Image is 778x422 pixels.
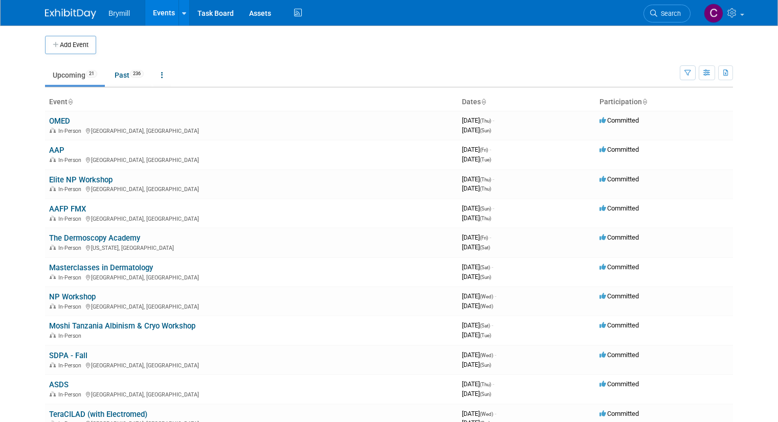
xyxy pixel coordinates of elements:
a: OMED [49,116,70,126]
span: [DATE] [462,321,493,329]
span: - [493,116,494,124]
span: Committed [599,175,639,183]
span: (Sun) [480,274,491,280]
span: Committed [599,146,639,153]
span: [DATE] [462,263,493,271]
span: In-Person [58,157,84,163]
img: ExhibitDay [45,9,96,19]
img: Cindy O [704,4,723,23]
span: (Fri) [480,147,488,153]
span: [DATE] [462,184,491,192]
div: [GEOGRAPHIC_DATA], [GEOGRAPHIC_DATA] [49,390,454,398]
span: (Tue) [480,157,491,162]
a: Elite NP Workshop [49,175,113,184]
span: [DATE] [462,390,491,397]
span: Search [657,10,681,17]
span: In-Person [58,186,84,193]
span: [DATE] [462,175,494,183]
span: (Sun) [480,128,491,133]
img: In-Person Event [50,157,56,162]
button: Add Event [45,36,96,54]
th: Dates [458,93,595,111]
div: [GEOGRAPHIC_DATA], [GEOGRAPHIC_DATA] [49,155,454,163]
span: (Thu) [480,118,491,124]
span: (Sun) [480,206,491,212]
span: - [493,175,494,183]
span: In-Person [58,245,84,251]
span: - [493,204,494,212]
span: [DATE] [462,331,491,339]
img: In-Person Event [50,391,56,396]
span: Committed [599,263,639,271]
span: [DATE] [462,214,491,222]
span: - [495,351,496,359]
span: [DATE] [462,410,496,417]
span: (Thu) [480,177,491,182]
span: - [493,380,494,388]
div: [GEOGRAPHIC_DATA], [GEOGRAPHIC_DATA] [49,126,454,134]
a: Sort by Event Name [68,98,73,106]
a: AAFP FMX [49,204,86,214]
img: In-Person Event [50,303,56,309]
span: [DATE] [462,126,491,134]
a: ASDS [49,380,69,389]
span: (Wed) [480,411,493,417]
span: (Wed) [480,303,493,309]
span: In-Person [58,216,84,222]
span: [DATE] [462,273,491,280]
span: - [492,263,493,271]
a: TeraCILAD (with Electromed) [49,410,147,419]
div: [US_STATE], [GEOGRAPHIC_DATA] [49,243,454,251]
div: [GEOGRAPHIC_DATA], [GEOGRAPHIC_DATA] [49,184,454,193]
span: (Sat) [480,265,490,270]
span: (Thu) [480,186,491,192]
img: In-Person Event [50,362,56,367]
a: Sort by Participation Type [642,98,647,106]
span: Brymill [108,9,130,17]
span: [DATE] [462,204,494,212]
span: Committed [599,233,639,241]
span: Committed [599,292,639,300]
span: 21 [86,70,97,78]
span: [DATE] [462,116,494,124]
span: [DATE] [462,155,491,163]
a: Search [643,5,691,22]
span: Committed [599,380,639,388]
img: In-Person Event [50,333,56,338]
span: [DATE] [462,233,491,241]
span: (Wed) [480,294,493,299]
span: Committed [599,351,639,359]
span: - [492,321,493,329]
span: [DATE] [462,361,491,368]
span: [DATE] [462,243,490,251]
span: - [495,292,496,300]
span: Committed [599,204,639,212]
span: (Sat) [480,323,490,329]
span: [DATE] [462,380,494,388]
a: Past236 [107,65,151,85]
span: - [490,146,491,153]
a: SDPA - Fall [49,351,87,360]
span: - [495,410,496,417]
span: [DATE] [462,351,496,359]
img: In-Person Event [50,186,56,191]
img: In-Person Event [50,245,56,250]
a: Masterclasses in Dermatology [49,263,153,272]
a: The Dermoscopy Academy [49,233,140,243]
span: [DATE] [462,146,491,153]
a: AAP [49,146,64,155]
span: (Sat) [480,245,490,250]
span: (Sun) [480,391,491,397]
span: [DATE] [462,292,496,300]
span: (Tue) [480,333,491,338]
th: Participation [595,93,733,111]
a: Sort by Start Date [481,98,486,106]
img: In-Person Event [50,216,56,221]
span: In-Person [58,128,84,134]
span: (Fri) [480,235,488,241]
span: [DATE] [462,302,493,310]
span: (Sun) [480,362,491,368]
span: In-Person [58,333,84,339]
span: In-Person [58,274,84,281]
span: In-Person [58,362,84,369]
